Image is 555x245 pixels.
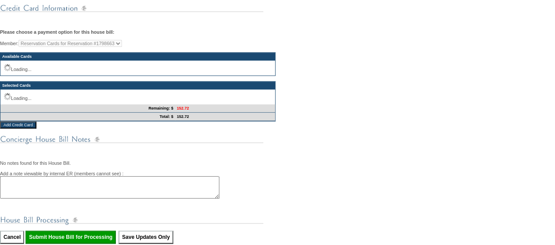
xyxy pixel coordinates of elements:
[0,82,275,89] td: Selected Cards
[118,231,173,244] input: Save Updates Only
[4,64,11,71] img: spinner.gif
[0,104,175,113] td: Remaining: $
[4,64,272,72] div: Loading...
[4,93,11,100] img: spinner.gif
[4,93,272,101] div: Loading...
[25,231,116,244] input: Submit House Bill for Processing
[0,113,175,121] td: Total: $
[175,104,275,113] td: 152.72
[0,53,275,60] td: Available Cards
[175,113,275,121] td: 152.72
